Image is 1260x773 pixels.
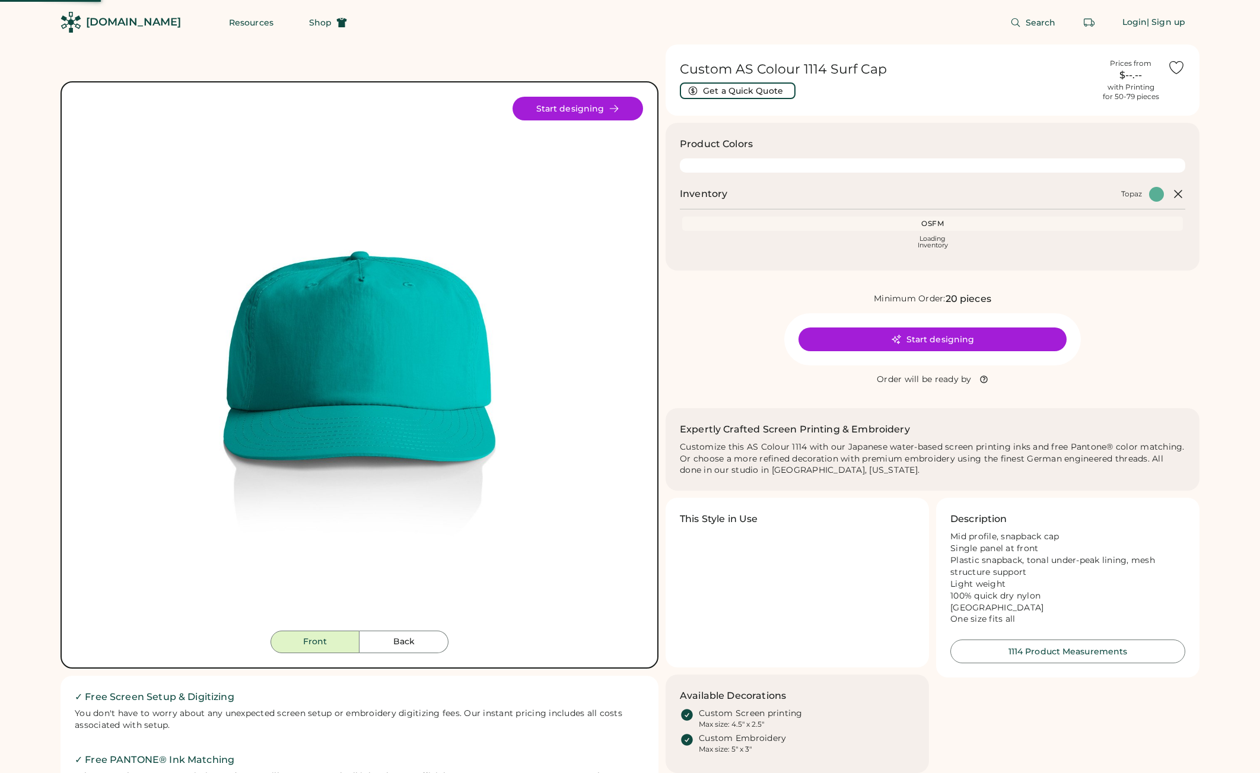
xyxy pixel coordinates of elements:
div: Prices from [1110,59,1151,68]
h3: Available Decorations [680,689,786,703]
h2: Inventory [680,187,727,201]
button: Resources [215,11,288,34]
div: OSFM [685,219,1181,228]
h3: Description [950,512,1007,526]
button: Retrieve an order [1077,11,1101,34]
button: Start designing [513,97,643,120]
button: Shop [295,11,361,34]
h2: ✓ Free PANTONE® Ink Matching [75,753,644,767]
h2: ✓ Free Screen Setup & Digitizing [75,690,644,704]
div: You don't have to worry about any unexpected screen setup or embroidery digitizing fees. Our inst... [75,708,644,731]
div: Minimum Order: [874,293,946,305]
div: Max size: 5" x 3" [699,745,752,754]
h3: Product Colors [680,137,753,151]
div: $--.-- [1101,68,1160,82]
div: Max size: 4.5" x 2.5" [699,720,764,729]
div: Order will be ready by [877,374,972,386]
div: 1114 Style Image [93,97,626,631]
button: Get a Quick Quote [680,82,796,99]
div: Customize this AS Colour 1114 with our Japanese water-based screen printing inks and free Pantone... [680,441,1185,477]
h3: This Style in Use [680,512,758,526]
button: 1114 Product Measurements [950,640,1185,663]
button: Front [271,631,359,653]
img: yH5BAEAAAAALAAAAAABAAEAAAIBRAA7 [801,535,911,645]
h2: Expertly Crafted Screen Printing & Embroidery [680,422,910,437]
div: with Printing for 50-79 pieces [1103,82,1159,101]
div: Mid profile, snapback cap Single panel at front Plastic snapback, tonal under-peak lining, mesh s... [950,531,1185,625]
button: Back [359,631,448,653]
div: | Sign up [1147,17,1185,28]
span: Search [1026,18,1056,27]
button: Start designing [798,327,1067,351]
div: [DOMAIN_NAME] [86,15,181,30]
img: 1114 - Topaz Front Image [93,97,626,631]
button: Search [996,11,1070,34]
div: Custom Embroidery [699,733,786,745]
h1: Custom AS Colour 1114 Surf Cap [680,61,1094,78]
img: Rendered Logo - Screens [61,12,81,33]
div: Topaz [1121,189,1142,199]
div: 20 pieces [946,292,991,306]
div: Loading Inventory [918,236,948,249]
div: Custom Screen printing [699,708,803,720]
img: yH5BAEAAAAALAAAAAABAAEAAAIBRAA7 [683,535,794,645]
div: Login [1122,17,1147,28]
span: Shop [309,18,332,27]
